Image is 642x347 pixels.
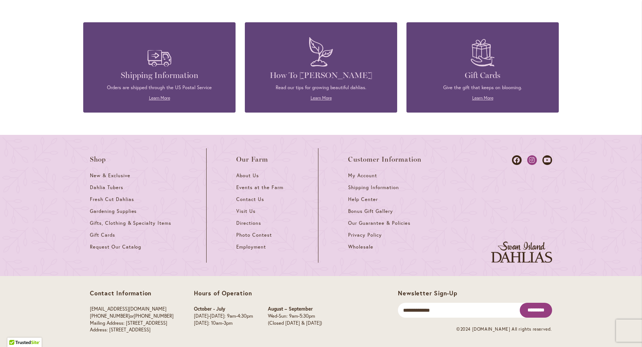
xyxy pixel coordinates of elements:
span: Gifts, Clothing & Specialty Items [90,220,171,226]
span: My Account [348,172,377,179]
span: Contact Us [236,196,264,202]
p: Read our tips for growing beautiful dahlias. [256,84,386,91]
span: Our Farm [236,156,268,163]
h4: How To [PERSON_NAME] [256,70,386,81]
a: Dahlias on Youtube [542,155,552,165]
span: Photo Contest [236,232,272,238]
span: Wholesale [348,244,373,250]
h4: Gift Cards [418,70,548,81]
span: Help Center [348,196,378,202]
span: Bonus Gift Gallery [348,208,393,214]
span: Gift Cards [90,232,115,238]
p: Give the gift that keeps on blooming. [418,84,548,91]
a: [PHONE_NUMBER] [90,313,130,319]
a: Learn More [311,95,332,101]
a: Dahlias on Instagram [527,155,537,165]
a: [PHONE_NUMBER] [134,313,174,319]
span: Events at the Farm [236,184,283,191]
span: Directions [236,220,261,226]
span: Gardening Supplies [90,208,137,214]
p: or Mailing Address: [STREET_ADDRESS] Address: [STREET_ADDRESS] [90,306,174,333]
span: Request Our Catalog [90,244,141,250]
h4: Shipping Information [94,70,224,81]
p: August – September [268,306,322,313]
span: About Us [236,172,259,179]
span: Privacy Policy [348,232,382,238]
p: Orders are shipped through the US Postal Service [94,84,224,91]
span: New & Exclusive [90,172,130,179]
a: Dahlias on Facebook [512,155,522,165]
span: Newsletter Sign-Up [398,289,457,297]
p: (Closed [DATE] & [DATE]) [268,320,322,327]
span: Shop [90,156,106,163]
a: Learn More [149,95,170,101]
a: [EMAIL_ADDRESS][DOMAIN_NAME] [90,306,166,312]
p: Contact Information [90,289,174,297]
span: Dahlia Tubers [90,184,123,191]
p: [DATE]-[DATE]: 9am-4:30pm [194,313,253,320]
span: Visit Us [236,208,256,214]
span: Customer Information [348,156,422,163]
p: [DATE]: 10am-3pm [194,320,253,327]
p: Wed-Sun: 9am-5:30pm [268,313,322,320]
span: Our Guarantee & Policies [348,220,410,226]
span: Employment [236,244,266,250]
span: Shipping Information [348,184,399,191]
p: October - July [194,306,253,313]
a: Learn More [472,95,493,101]
span: Fresh Cut Dahlias [90,196,134,202]
p: Hours of Operation [194,289,322,297]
